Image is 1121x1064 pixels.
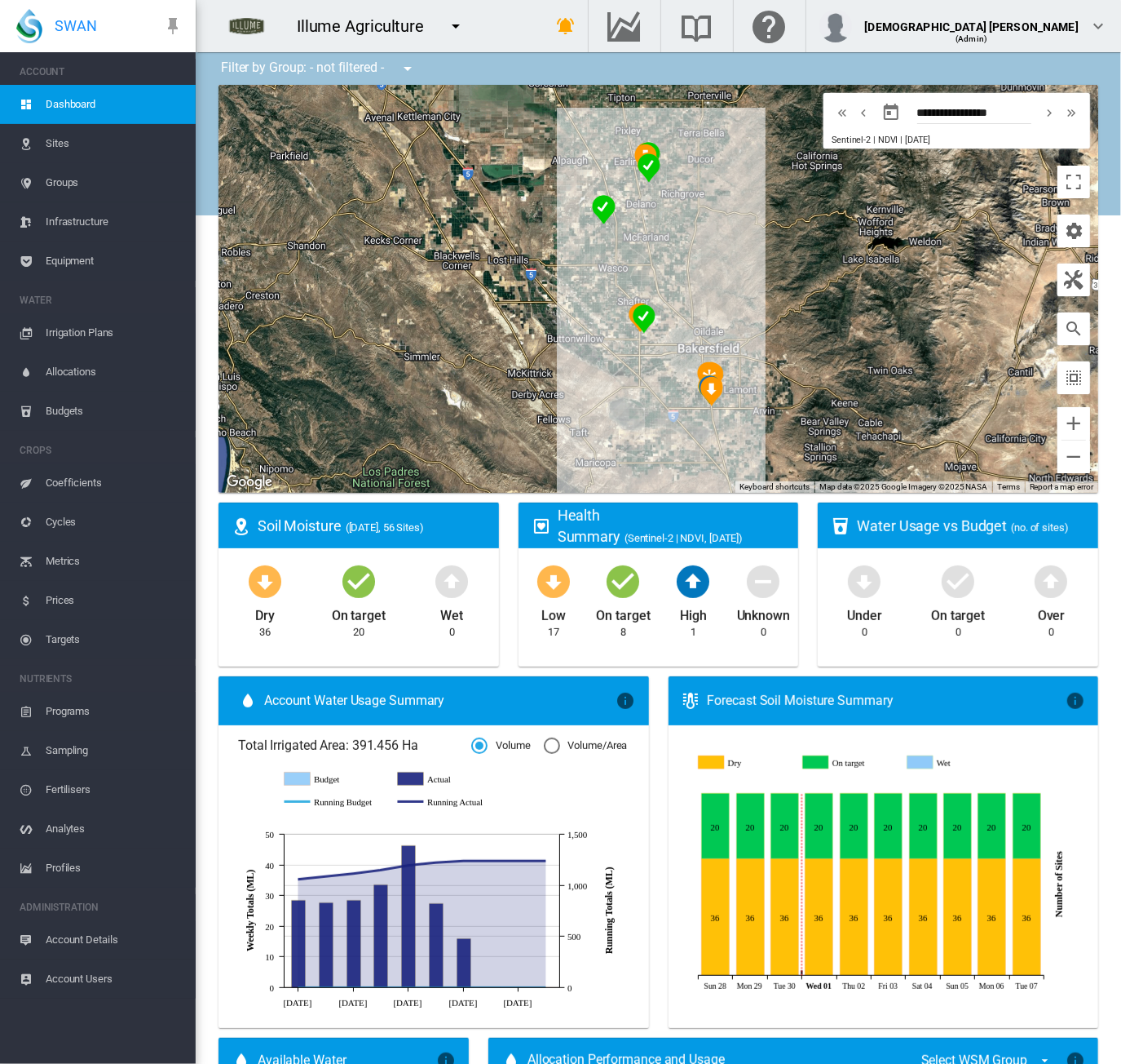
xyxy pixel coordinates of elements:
md-icon: Go to the Data Hub [605,16,644,36]
tspan: Weekly Totals (ML) [245,870,256,951]
span: Account Users [46,960,183,999]
div: NDVI: SHA 360-01 Sugra56 [593,195,616,224]
div: 0 [955,625,961,640]
div: 1 [691,625,696,640]
span: ADMINISTRATION [20,894,183,920]
circle: Running Actual Aug 19 1,148.6 [377,867,383,873]
button: icon-bell-ring [550,10,583,42]
div: NDVI: SHA 802-06 [701,362,724,392]
circle: Running Budget Sep 30 0 [542,984,549,991]
g: Actual Jul 29 28.44 [292,900,306,987]
g: On target [803,756,896,770]
span: WATER [20,287,183,313]
button: icon-cog [1057,215,1090,247]
md-icon: icon-cup-water [831,516,850,536]
md-icon: icon-chevron-right [1041,103,1059,122]
md-icon: icon-checkbox-marked-circle [339,561,378,601]
md-icon: icon-thermometer-lines [682,691,701,711]
div: Soil Moisture [258,516,486,536]
tspan: 1,500 [567,830,588,840]
circle: Running Budget Jul 29 0 [294,984,301,991]
g: On target Sep 28, 2025 20 [701,794,729,859]
img: 8HeJbKGV1lKSAAAAAASUVORK5CYII= [213,6,280,47]
md-icon: icon-arrow-up-bold-circle [432,561,471,601]
tspan: 10 [265,952,274,962]
button: icon-menu-down [439,10,472,42]
md-icon: Search the knowledge base [677,16,717,36]
button: Keyboard shortcuts [739,481,810,493]
tspan: Number of Sites [1053,851,1065,917]
span: CROPS [20,437,183,463]
circle: Running Budget Sep 9 0 [460,984,466,991]
tspan: Thu 02 [842,982,865,991]
div: Forecast Soil Moisture Summary [708,692,1066,710]
span: Allocations [46,352,183,392]
md-icon: icon-minus-circle [744,561,783,601]
g: On target Oct 02, 2025 20 [840,794,867,859]
span: Targets [46,620,183,659]
tspan: Tue 30 [773,982,795,991]
circle: Running Budget Aug 12 0 [350,984,356,991]
md-icon: icon-information [1066,691,1085,711]
div: NDVI: SHA 702-03 [638,142,660,171]
span: NUTRIENTS [20,666,183,692]
div: High [680,601,707,625]
span: Cycles [46,503,183,542]
span: Irrigation Plans [46,313,183,352]
md-icon: icon-map-marker-radius [232,516,251,536]
tspan: Mon 29 [736,982,761,991]
circle: Running Budget Aug 5 0 [322,984,329,991]
tspan: 50 [265,830,274,840]
span: Prices [46,581,183,620]
tspan: 0 [270,983,275,993]
tspan: Sat 04 [911,982,932,991]
button: md-calendar [875,96,907,129]
button: icon-chevron-double-left [832,103,853,122]
tspan: Running Totals (ML) [603,867,615,954]
circle: Running Actual Aug 12 1,115.13 [350,870,356,876]
md-icon: icon-pin [163,16,183,36]
g: On target Oct 07, 2025 20 [1013,794,1040,859]
img: profile.jpg [819,10,852,42]
span: ACCOUNT [20,59,183,85]
tspan: [DATE] [393,998,421,1008]
div: NDVI: SHA 703-02 [634,144,657,173]
div: NDVI: SHA 382-10 S [700,375,723,405]
span: Total Irrigated Area: 391.456 Ha [238,737,471,755]
circle: Running Actual Sep 30 1,238.39 [542,858,549,864]
div: Unknown [737,601,790,625]
g: Budget [285,772,382,787]
circle: Running Budget Sep 23 0 [514,984,521,991]
span: Equipment [46,242,183,281]
span: Fertilisers [46,770,183,809]
g: On target Sep 29, 2025 20 [736,794,764,859]
div: 0 [449,625,455,640]
span: Programs [46,692,183,731]
circle: Running Budget Aug 26 0 [404,984,411,991]
g: Dry [698,756,791,770]
md-icon: icon-cog [1064,221,1083,241]
md-icon: icon-bell-ring [557,16,576,36]
div: [DEMOGRAPHIC_DATA] [PERSON_NAME] [865,12,1079,29]
div: NDVI: SHA 360-02 Jack's Salute [592,195,615,224]
a: Terms [997,482,1020,491]
div: NDVI: SHA 382-11 N [700,376,723,406]
md-icon: icon-arrow-down-bold-circle [534,561,573,601]
md-icon: icon-arrow-up-bold-circle [1032,561,1071,601]
tspan: [DATE] [448,998,477,1008]
tspan: 1,000 [567,881,588,891]
span: Coefficients [46,463,183,503]
div: NDVI: SHA 801-05 Sweet Globe [698,362,721,392]
div: Under [847,601,882,625]
tspan: Sun 05 [946,982,969,991]
div: 36 [259,625,271,640]
tspan: 30 [265,891,274,901]
circle: Running Actual Sep 2 1,222.33 [432,859,439,866]
md-icon: icon-magnify [1064,319,1083,339]
g: On target Oct 04, 2025 20 [909,794,937,859]
md-icon: icon-arrow-up-bold-circle [673,561,713,601]
md-icon: icon-arrow-down-bold-circle [245,561,285,601]
tspan: [DATE] [283,998,311,1008]
g: Running Actual [398,795,495,809]
g: On target Sep 30, 2025 20 [770,794,798,859]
